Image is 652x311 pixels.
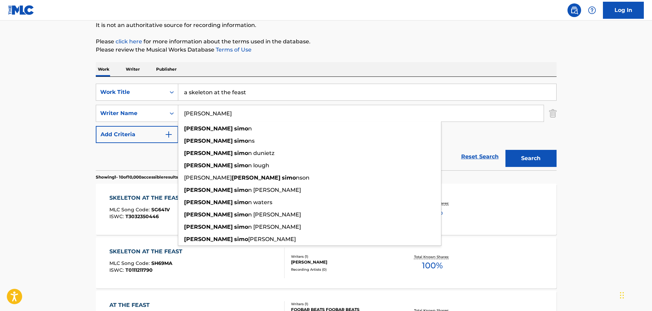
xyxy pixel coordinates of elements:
[248,187,301,193] span: n [PERSON_NAME]
[96,84,557,170] form: Search Form
[96,237,557,288] a: SKELETON AT THE FEASTMLC Song Code:SH69MAISWC:T0111211790Writers (1)[PERSON_NAME]Recording Artist...
[232,174,280,181] strong: [PERSON_NAME]
[234,150,248,156] strong: simo
[234,162,248,169] strong: simo
[248,150,274,156] span: n dunietz
[291,267,394,272] div: Recording Artists ( 0 )
[100,88,162,96] div: Work Title
[214,46,252,53] a: Terms of Use
[184,236,233,242] strong: [PERSON_NAME]
[184,138,233,144] strong: [PERSON_NAME]
[248,162,269,169] span: n lough
[184,125,233,132] strong: [PERSON_NAME]
[96,174,212,180] p: Showing 1 - 10 of 10,000 accessible results (Total 4,497,892 )
[458,149,502,164] a: Reset Search
[184,162,233,169] strong: [PERSON_NAME]
[96,46,557,54] p: Please review the Musical Works Database
[96,184,557,235] a: SKELETON AT THE FEASTMLC Song Code:SG641VISWC:T3032350446Writers (1)[PERSON_NAME]Recording Artist...
[184,174,232,181] span: [PERSON_NAME]
[567,3,581,17] a: Public Search
[291,254,394,259] div: Writers ( 1 )
[588,6,596,14] img: help
[234,125,248,132] strong: simo
[248,125,252,132] span: n
[109,267,125,273] span: ISWC :
[184,211,233,218] strong: [PERSON_NAME]
[248,211,301,218] span: n [PERSON_NAME]
[291,301,394,307] div: Writers ( 1 )
[109,248,186,256] div: SKELETON AT THE FEAST
[618,278,652,311] iframe: Chat Widget
[109,213,125,220] span: ISWC :
[96,126,178,143] button: Add Criteria
[100,109,162,117] div: Writer Name
[184,150,233,156] strong: [PERSON_NAME]
[125,267,153,273] span: T0111211790
[109,207,151,213] span: MLC Song Code :
[109,260,151,266] span: MLC Song Code :
[505,150,557,167] button: Search
[124,62,142,76] p: Writer
[248,224,301,230] span: n [PERSON_NAME]
[234,199,248,206] strong: simo
[125,213,159,220] span: T3032350446
[620,285,624,306] div: Drag
[549,105,557,122] img: Delete Criterion
[248,138,255,144] span: ns
[154,62,179,76] p: Publisher
[296,174,309,181] span: nson
[151,207,170,213] span: SG641V
[96,38,557,46] p: Please for more information about the terms used in the database.
[184,224,233,230] strong: [PERSON_NAME]
[248,199,272,206] span: n waters
[282,174,296,181] strong: simo
[165,130,173,139] img: 9d2ae6d4665cec9f34b9.svg
[96,62,111,76] p: Work
[422,259,443,272] span: 100 %
[109,194,186,202] div: SKELETON AT THE FEAST
[96,21,557,29] p: It is not an authoritative source for recording information.
[109,301,169,309] div: AT THE FEAST
[248,236,296,242] span: [PERSON_NAME]
[234,224,248,230] strong: simo
[8,5,34,15] img: MLC Logo
[414,254,451,259] p: Total Known Shares:
[151,260,172,266] span: SH69MA
[234,211,248,218] strong: simo
[570,6,578,14] img: search
[291,259,394,265] div: [PERSON_NAME]
[184,187,233,193] strong: [PERSON_NAME]
[184,199,233,206] strong: [PERSON_NAME]
[234,187,248,193] strong: simo
[234,236,248,242] strong: simo
[234,138,248,144] strong: simo
[116,38,142,45] a: click here
[603,2,644,19] a: Log In
[585,3,599,17] div: Help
